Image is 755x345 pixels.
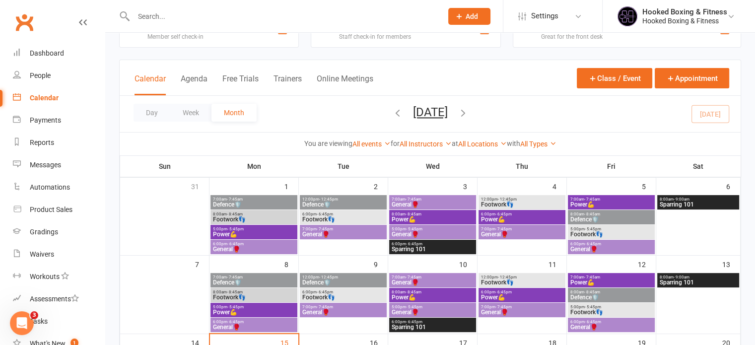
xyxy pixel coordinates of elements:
div: Calendar [30,94,59,102]
button: Appointment [655,68,729,88]
span: - 12:45pm [319,275,338,279]
span: - 7:45pm [317,305,333,309]
th: Sat [656,156,741,177]
button: [DATE] [413,105,448,119]
span: - 7:45am [406,197,421,202]
span: - 5:45pm [585,305,601,309]
div: 9 [374,256,388,272]
span: Sparring 101 [659,202,738,207]
span: Footwork👣 [480,202,563,207]
span: General🥊 [302,231,385,237]
span: 5:00pm [570,227,653,231]
span: - 6:45pm [585,242,601,246]
span: - 12:45pm [498,275,517,279]
button: Agenda [181,74,207,95]
a: Tasks [13,310,105,333]
span: Defence🛡️ [212,279,295,285]
button: Calendar [135,74,166,95]
span: - 7:45pm [495,227,512,231]
div: 31 [191,178,209,194]
span: 12:00pm [480,275,563,279]
a: All events [352,140,391,148]
a: Waivers [13,243,105,266]
a: Gradings [13,221,105,243]
button: Day [134,104,170,122]
span: - 6:45pm [317,290,333,294]
span: 8:00am [212,212,295,216]
button: Week [170,104,211,122]
span: - 7:45pm [317,227,333,231]
strong: for [391,139,400,147]
div: 5 [642,178,656,194]
span: General🥊 [570,246,653,252]
div: Great for the front desk [541,33,651,40]
span: 5:00pm [212,305,295,309]
span: - 6:45pm [495,290,512,294]
span: 6:00pm [391,242,474,246]
span: 8:00am [391,212,474,216]
div: 12 [638,256,656,272]
span: Footwork👣 [212,216,295,222]
span: 8:00am [570,290,653,294]
span: - 8:45am [227,212,243,216]
span: Add [466,12,478,20]
a: All Locations [458,140,507,148]
span: 6:00pm [570,242,653,246]
span: Power💪 [570,202,653,207]
span: 6:00pm [212,242,295,246]
span: 7:00am [212,275,295,279]
div: Staff check-in for members [339,33,411,40]
div: Payments [30,116,61,124]
span: - 7:45am [406,275,421,279]
img: thumb_image1731986243.png [618,6,637,26]
span: Power💪 [212,231,295,237]
span: - 8:45am [584,212,600,216]
div: Workouts [30,273,60,280]
th: Fri [567,156,656,177]
button: Free Trials [222,74,259,95]
strong: You are viewing [304,139,352,147]
a: Automations [13,176,105,199]
div: 10 [459,256,477,272]
span: General🥊 [480,231,563,237]
a: Assessments [13,288,105,310]
strong: at [452,139,458,147]
th: Wed [388,156,478,177]
span: - 5:45pm [227,227,244,231]
span: 8:00am [391,290,474,294]
span: Footwork👣 [212,294,295,300]
span: - 6:45pm [227,242,244,246]
span: Sparring 101 [391,246,474,252]
span: - 8:45am [227,290,243,294]
span: Defence🛡️ [570,216,653,222]
span: - 9:00am [674,197,689,202]
input: Search... [131,9,435,23]
th: Sun [120,156,209,177]
span: Power💪 [480,216,563,222]
span: - 7:45am [584,275,600,279]
span: 12:00pm [302,197,385,202]
div: 3 [463,178,477,194]
div: People [30,71,51,79]
span: 7:00am [570,275,653,279]
span: Power💪 [570,279,653,285]
div: 8 [284,256,298,272]
span: - 6:45pm [317,212,333,216]
div: Assessments [30,295,79,303]
a: Workouts [13,266,105,288]
div: Dashboard [30,49,64,57]
span: Footwork👣 [570,309,653,315]
span: 7:00pm [302,305,385,309]
span: Power💪 [212,309,295,315]
div: 1 [284,178,298,194]
strong: with [507,139,520,147]
span: 7:00pm [480,305,563,309]
span: 6:00pm [391,320,474,324]
span: - 5:45pm [406,227,422,231]
div: Tasks [30,317,48,325]
span: - 6:45pm [495,212,512,216]
div: 13 [722,256,740,272]
span: 7:00am [212,197,295,202]
span: 7:00am [391,197,474,202]
div: 4 [552,178,566,194]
